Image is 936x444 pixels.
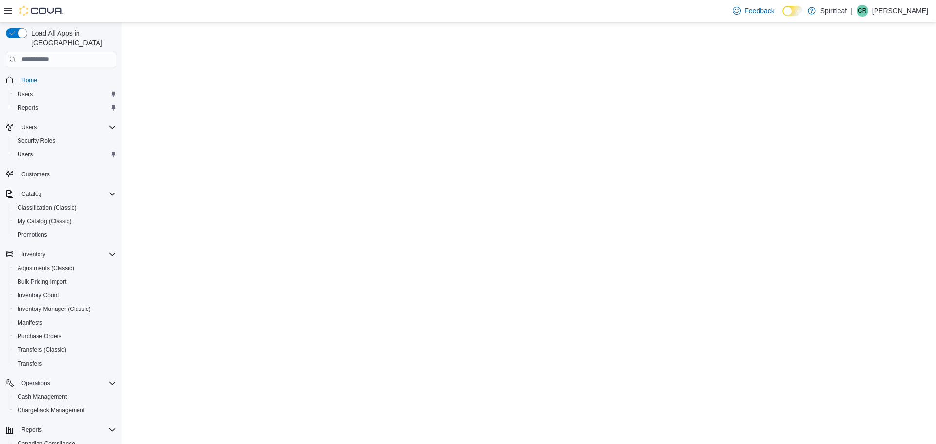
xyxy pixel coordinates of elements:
[14,88,37,100] a: Users
[18,377,54,389] button: Operations
[14,276,116,288] span: Bulk Pricing Import
[2,248,120,261] button: Inventory
[858,5,866,17] span: CR
[10,275,120,289] button: Bulk Pricing Import
[2,187,120,201] button: Catalog
[18,90,33,98] span: Users
[18,278,67,286] span: Bulk Pricing Import
[18,305,91,313] span: Inventory Manager (Classic)
[10,357,120,370] button: Transfers
[14,303,95,315] a: Inventory Manager (Classic)
[14,405,89,416] a: Chargeback Management
[14,303,116,315] span: Inventory Manager (Classic)
[10,329,120,343] button: Purchase Orders
[2,167,120,181] button: Customers
[14,215,76,227] a: My Catalog (Classic)
[18,169,54,180] a: Customers
[18,424,46,436] button: Reports
[2,120,120,134] button: Users
[14,358,116,369] span: Transfers
[14,391,116,403] span: Cash Management
[18,319,42,327] span: Manifests
[18,231,47,239] span: Promotions
[729,1,778,20] a: Feedback
[21,426,42,434] span: Reports
[10,302,120,316] button: Inventory Manager (Classic)
[14,229,116,241] span: Promotions
[14,317,116,328] span: Manifests
[10,404,120,417] button: Chargeback Management
[782,6,803,16] input: Dark Mode
[18,393,67,401] span: Cash Management
[14,330,116,342] span: Purchase Orders
[14,215,116,227] span: My Catalog (Classic)
[18,332,62,340] span: Purchase Orders
[744,6,774,16] span: Feedback
[18,406,85,414] span: Chargeback Management
[18,360,42,367] span: Transfers
[18,121,116,133] span: Users
[18,151,33,158] span: Users
[18,249,116,260] span: Inventory
[2,423,120,437] button: Reports
[14,229,51,241] a: Promotions
[14,276,71,288] a: Bulk Pricing Import
[10,390,120,404] button: Cash Management
[14,405,116,416] span: Chargeback Management
[10,261,120,275] button: Adjustments (Classic)
[10,289,120,302] button: Inventory Count
[14,344,70,356] a: Transfers (Classic)
[18,188,116,200] span: Catalog
[10,214,120,228] button: My Catalog (Classic)
[14,290,116,301] span: Inventory Count
[14,344,116,356] span: Transfers (Classic)
[10,148,120,161] button: Users
[14,135,116,147] span: Security Roles
[857,5,868,17] div: Courtney R
[14,102,116,114] span: Reports
[21,379,50,387] span: Operations
[14,391,71,403] a: Cash Management
[18,204,77,212] span: Classification (Classic)
[10,87,120,101] button: Users
[18,121,40,133] button: Users
[14,262,116,274] span: Adjustments (Classic)
[14,149,116,160] span: Users
[14,262,78,274] a: Adjustments (Classic)
[21,171,50,178] span: Customers
[21,190,41,198] span: Catalog
[14,202,80,213] a: Classification (Classic)
[14,317,46,328] a: Manifests
[18,217,72,225] span: My Catalog (Classic)
[14,135,59,147] a: Security Roles
[18,74,116,86] span: Home
[18,291,59,299] span: Inventory Count
[18,424,116,436] span: Reports
[10,228,120,242] button: Promotions
[10,101,120,115] button: Reports
[14,102,42,114] a: Reports
[21,77,37,84] span: Home
[14,149,37,160] a: Users
[18,377,116,389] span: Operations
[10,343,120,357] button: Transfers (Classic)
[21,251,45,258] span: Inventory
[27,28,116,48] span: Load All Apps in [GEOGRAPHIC_DATA]
[14,358,46,369] a: Transfers
[18,137,55,145] span: Security Roles
[2,73,120,87] button: Home
[19,6,63,16] img: Cova
[10,201,120,214] button: Classification (Classic)
[10,134,120,148] button: Security Roles
[820,5,847,17] p: Spiritleaf
[2,376,120,390] button: Operations
[18,75,41,86] a: Home
[14,202,116,213] span: Classification (Classic)
[18,264,74,272] span: Adjustments (Classic)
[21,123,37,131] span: Users
[872,5,928,17] p: [PERSON_NAME]
[18,249,49,260] button: Inventory
[851,5,853,17] p: |
[18,346,66,354] span: Transfers (Classic)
